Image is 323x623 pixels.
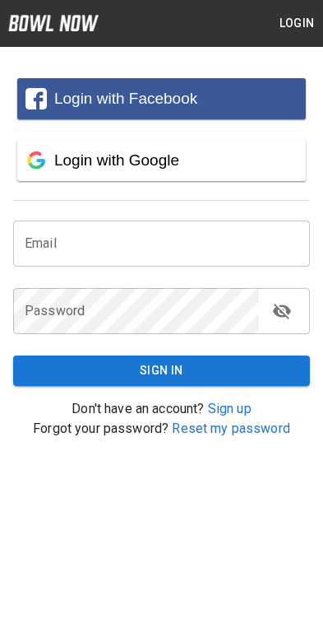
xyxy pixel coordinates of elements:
a: Reset my password [172,421,290,436]
button: toggle password visibility [265,295,298,328]
span: Login with Google [54,151,179,169]
p: Forgot your password? [13,419,310,439]
button: Login with Google [17,140,306,181]
span: Login with Facebook [54,90,197,107]
img: logo [8,15,99,31]
button: Login [270,8,323,39]
p: Don't have an account? [13,399,310,419]
button: Login with Facebook [17,78,306,119]
button: Sign In [13,356,310,386]
a: Sign up [208,401,251,416]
